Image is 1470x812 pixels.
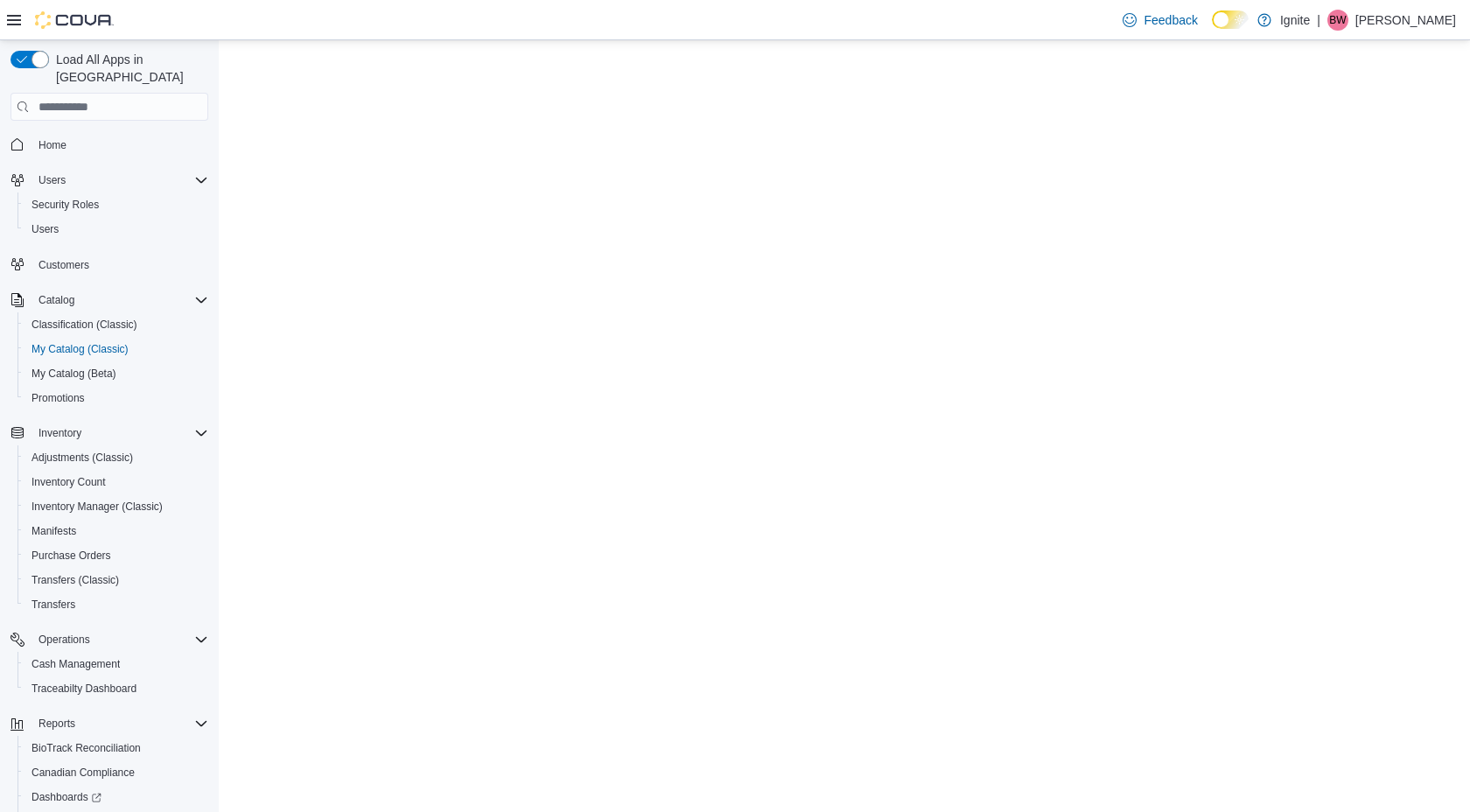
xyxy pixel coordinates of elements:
[31,682,136,696] span: Traceabilty Dashboard
[24,594,208,615] span: Transfers
[31,423,88,444] button: Inventory
[1329,10,1346,31] span: BW
[17,785,215,809] a: Dashboards
[31,475,106,489] span: Inventory Count
[49,51,208,86] span: Load All Apps in [GEOGRAPHIC_DATA]
[24,339,208,360] span: My Catalog (Classic)
[31,290,81,311] button: Catalog
[24,521,208,542] span: Manifests
[24,194,106,215] a: Security Roles
[24,570,126,591] a: Transfers (Classic)
[17,494,215,519] button: Inventory Manager (Classic)
[1280,10,1310,31] p: Ignite
[24,388,208,409] span: Promotions
[31,367,116,381] span: My Catalog (Beta)
[17,592,215,617] button: Transfers
[17,652,215,676] button: Cash Management
[17,736,215,760] button: BioTrack Reconciliation
[24,339,136,360] a: My Catalog (Classic)
[24,678,143,699] a: Traceabilty Dashboard
[1327,10,1348,31] div: Betty Wilson
[31,254,208,276] span: Customers
[17,470,215,494] button: Inventory Count
[17,217,215,241] button: Users
[3,421,215,445] button: Inventory
[24,762,208,783] span: Canadian Compliance
[17,543,215,568] button: Purchase Orders
[31,573,119,587] span: Transfers (Classic)
[3,131,215,157] button: Home
[31,290,208,311] span: Catalog
[3,288,215,312] button: Catalog
[31,170,73,191] button: Users
[17,568,215,592] button: Transfers (Classic)
[24,570,208,591] span: Transfers (Classic)
[38,258,89,272] span: Customers
[1144,11,1197,29] span: Feedback
[24,447,140,468] a: Adjustments (Classic)
[38,173,66,187] span: Users
[38,293,74,307] span: Catalog
[17,676,215,701] button: Traceabilty Dashboard
[31,713,208,734] span: Reports
[24,545,208,566] span: Purchase Orders
[24,388,92,409] a: Promotions
[24,762,142,783] a: Canadian Compliance
[31,524,76,538] span: Manifests
[17,445,215,470] button: Adjustments (Classic)
[24,472,113,493] a: Inventory Count
[31,790,101,804] span: Dashboards
[24,521,83,542] a: Manifests
[31,629,97,650] button: Operations
[24,787,108,808] a: Dashboards
[31,657,120,671] span: Cash Management
[24,594,82,615] a: Transfers
[31,198,99,212] span: Security Roles
[31,741,141,755] span: BioTrack Reconciliation
[31,713,82,734] button: Reports
[31,342,129,356] span: My Catalog (Classic)
[17,337,215,361] button: My Catalog (Classic)
[38,138,66,152] span: Home
[31,500,163,514] span: Inventory Manager (Classic)
[24,314,208,335] span: Classification (Classic)
[24,219,66,240] a: Users
[24,314,144,335] a: Classification (Classic)
[1212,29,1213,30] span: Dark Mode
[31,170,208,191] span: Users
[24,496,208,517] span: Inventory Manager (Classic)
[24,738,148,759] a: BioTrack Reconciliation
[24,363,123,384] a: My Catalog (Beta)
[31,423,208,444] span: Inventory
[24,219,208,240] span: Users
[3,168,215,192] button: Users
[3,252,215,277] button: Customers
[24,654,208,675] span: Cash Management
[17,519,215,543] button: Manifests
[24,194,208,215] span: Security Roles
[1317,10,1320,31] p: |
[31,598,75,612] span: Transfers
[31,391,85,405] span: Promotions
[24,654,127,675] a: Cash Management
[17,361,215,386] button: My Catalog (Beta)
[17,192,215,217] button: Security Roles
[3,627,215,652] button: Operations
[17,760,215,785] button: Canadian Compliance
[1355,10,1456,31] p: [PERSON_NAME]
[31,766,135,780] span: Canadian Compliance
[24,496,170,517] a: Inventory Manager (Classic)
[24,678,208,699] span: Traceabilty Dashboard
[24,447,208,468] span: Adjustments (Classic)
[24,363,208,384] span: My Catalog (Beta)
[17,386,215,410] button: Promotions
[31,255,96,276] a: Customers
[31,629,208,650] span: Operations
[31,451,133,465] span: Adjustments (Classic)
[17,312,215,337] button: Classification (Classic)
[35,11,114,29] img: Cova
[31,318,137,332] span: Classification (Classic)
[24,472,208,493] span: Inventory Count
[31,222,59,236] span: Users
[1116,3,1204,38] a: Feedback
